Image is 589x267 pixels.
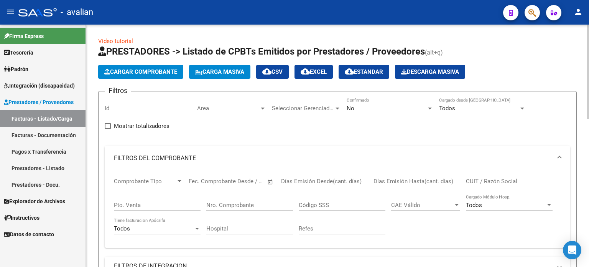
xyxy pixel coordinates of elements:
[197,105,259,112] span: Area
[563,241,581,259] div: Open Intercom Messenger
[114,225,130,232] span: Todos
[6,7,15,17] mat-icon: menu
[114,121,169,131] span: Mostrar totalizadores
[301,67,310,76] mat-icon: cloud_download
[262,67,271,76] mat-icon: cloud_download
[439,105,455,112] span: Todos
[4,98,74,106] span: Prestadores / Proveedores
[294,65,333,79] button: EXCEL
[189,178,214,185] input: Start date
[4,81,75,90] span: Integración (discapacidad)
[256,65,289,79] button: CSV
[98,46,425,57] span: PRESTADORES -> Listado de CPBTs Emitidos por Prestadores / Proveedores
[345,67,354,76] mat-icon: cloud_download
[345,68,383,75] span: Estandar
[4,197,65,206] span: Explorador de Archivos
[391,202,453,209] span: CAE Válido
[105,171,570,248] div: FILTROS DEL COMPROBANTE
[189,65,250,79] button: Carga Masiva
[466,202,482,209] span: Todos
[4,230,54,239] span: Datos de contacto
[195,68,244,75] span: Carga Masiva
[425,49,443,56] span: (alt+q)
[395,65,465,79] button: Descarga Masiva
[98,38,133,45] a: Video tutorial
[114,154,552,163] mat-panel-title: FILTROS DEL COMPROBANTE
[105,85,131,96] h3: Filtros
[105,146,570,171] mat-expansion-panel-header: FILTROS DEL COMPROBANTE
[98,65,183,79] button: Cargar Comprobante
[4,32,44,40] span: Firma Express
[574,7,583,17] mat-icon: person
[4,65,28,73] span: Padrón
[61,4,93,21] span: - avalian
[395,65,465,79] app-download-masive: Descarga masiva de comprobantes (adjuntos)
[220,178,258,185] input: End date
[266,177,275,186] button: Open calendar
[262,68,283,75] span: CSV
[301,68,327,75] span: EXCEL
[4,214,39,222] span: Instructivos
[114,178,176,185] span: Comprobante Tipo
[401,68,459,75] span: Descarga Masiva
[104,68,177,75] span: Cargar Comprobante
[4,48,33,57] span: Tesorería
[339,65,389,79] button: Estandar
[272,105,334,112] span: Seleccionar Gerenciador
[347,105,354,112] span: No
